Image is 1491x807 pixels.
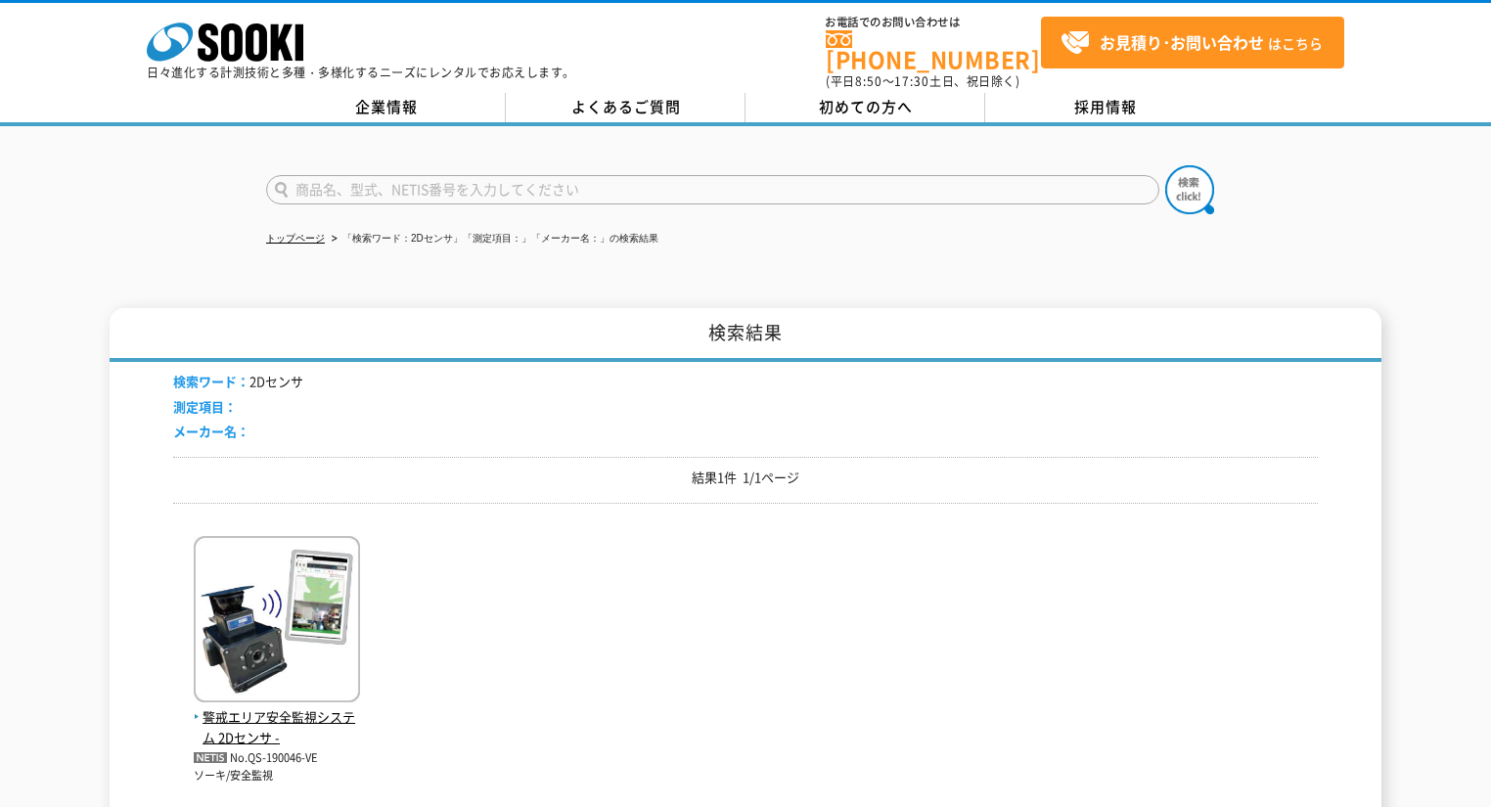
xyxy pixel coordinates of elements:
span: 警戒エリア安全監視システム 2Dセンサ - [194,707,360,748]
strong: お見積り･お問い合わせ [1100,30,1264,54]
input: 商品名、型式、NETIS番号を入力してください [266,175,1159,204]
span: はこちら [1061,28,1323,58]
p: ソーキ/安全監視 [194,768,360,785]
img: btn_search.png [1165,165,1214,214]
span: 8:50 [855,72,882,90]
a: トップページ [266,233,325,244]
span: 初めての方へ [819,96,913,117]
span: 測定項目： [173,397,237,416]
a: 初めての方へ [745,93,985,122]
a: [PHONE_NUMBER] [826,30,1041,70]
img: - [194,536,360,707]
a: 採用情報 [985,93,1225,122]
span: お電話でのお問い合わせは [826,17,1041,28]
li: 2Dセンサ [173,372,303,392]
span: メーカー名： [173,422,249,440]
p: 結果1件 1/1ページ [173,468,1318,488]
p: No.QS-190046-VE [194,748,360,769]
span: (平日 ～ 土日、祝日除く) [826,72,1019,90]
span: 検索ワード： [173,372,249,390]
h1: 検索結果 [110,308,1381,362]
a: よくあるご質問 [506,93,745,122]
span: 17:30 [894,72,929,90]
li: 「検索ワード：2Dセンサ」「測定項目：」「メーカー名：」の検索結果 [328,229,658,249]
a: お見積り･お問い合わせはこちら [1041,17,1344,68]
a: 企業情報 [266,93,506,122]
a: 警戒エリア安全監視システム 2Dセンサ - [194,687,360,747]
p: 日々進化する計測技術と多種・多様化するニーズにレンタルでお応えします。 [147,67,575,78]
